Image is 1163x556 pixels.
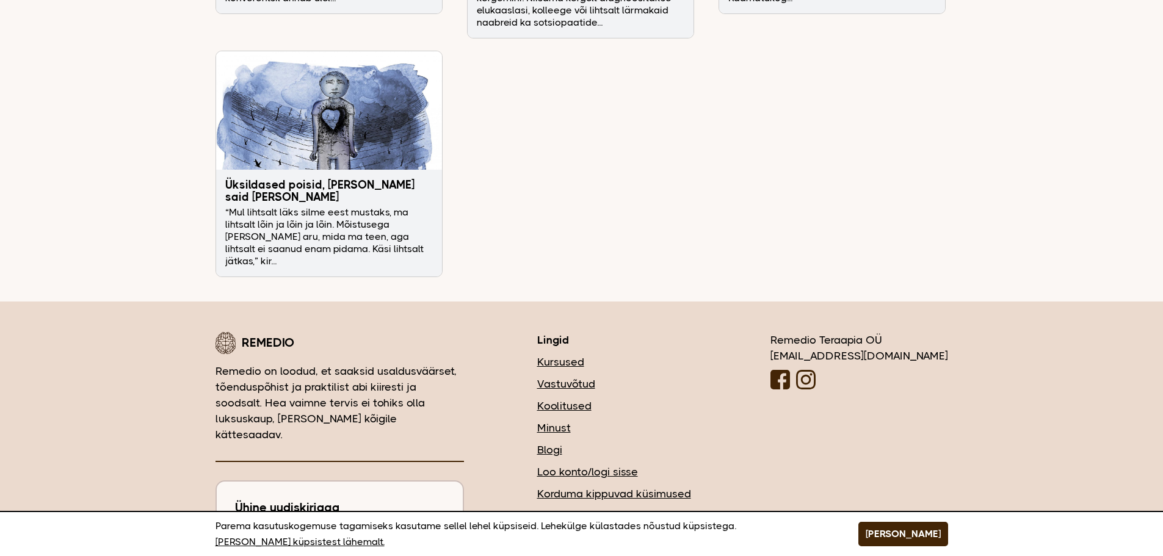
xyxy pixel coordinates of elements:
a: Vastuvõtud [537,376,697,392]
a: Üksildased poisid, [PERSON_NAME] said [PERSON_NAME] “Mul lihtsalt läks silme eest mustaks, ma lih... [216,51,442,276]
a: Korduma kippuvad küsimused [537,486,697,502]
a: Loo konto/logi sisse [537,464,697,480]
img: Remedio logo [216,332,236,354]
button: [PERSON_NAME] [858,522,948,546]
h3: Lingid [537,332,697,348]
img: Facebooki logo [770,370,790,389]
h2: Ühine uudiskirjaga [235,500,444,516]
a: [PERSON_NAME] küpsistest lähemalt. [216,534,385,550]
p: Parema kasutuskogemuse tagamiseks kasutame sellel lehel küpsiseid. Lehekülge külastades nõustud k... [216,518,828,550]
div: Remedio Teraapia OÜ [770,332,948,394]
img: Instagrammi logo [796,370,816,389]
p: Remedio on loodud, et saaksid usaldusväärset, tõenduspõhist ja praktilist abi kiiresti ja soodsal... [216,363,464,442]
a: Kursused [537,354,697,370]
div: [EMAIL_ADDRESS][DOMAIN_NAME] [770,348,948,364]
p: “Mul lihtsalt läks silme eest mustaks, ma lihtsalt lõin ja lõin ja lõin. Mõistusega [PERSON_NAME]... [225,206,433,267]
a: Blogi [537,442,697,458]
div: Remedio [216,332,464,354]
a: Müügi- ja privaatsustingimused [537,508,697,524]
a: Minust [537,420,697,436]
h3: Üksildased poisid, [PERSON_NAME] said [PERSON_NAME] [225,179,433,203]
a: Koolitused [537,398,697,414]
